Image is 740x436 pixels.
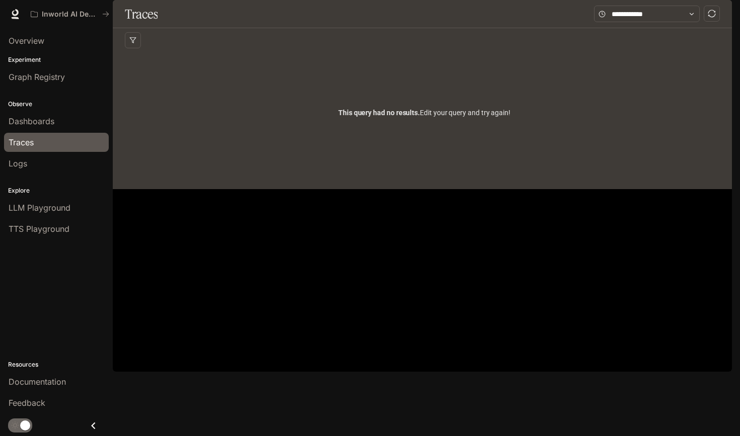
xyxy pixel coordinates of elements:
h1: Traces [125,4,158,24]
span: Edit your query and try again! [338,107,510,118]
p: Inworld AI Demos [42,10,98,19]
span: This query had no results. [338,109,420,117]
span: sync [708,10,716,18]
button: All workspaces [26,4,114,24]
